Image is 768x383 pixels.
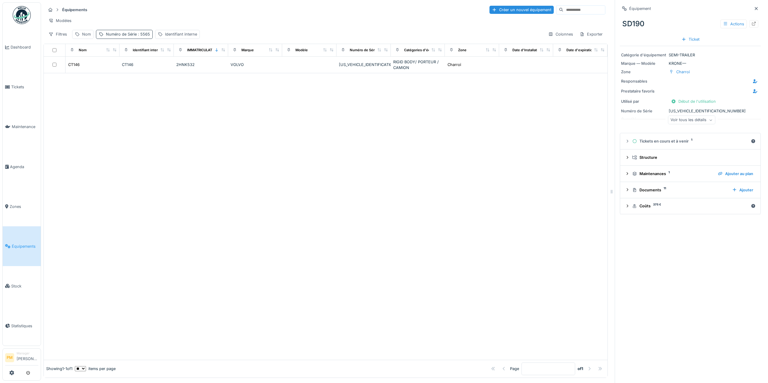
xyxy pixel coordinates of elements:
[621,88,666,94] div: Prestataire favoris
[676,69,690,75] div: Charroi
[3,107,41,147] a: Maintenance
[3,147,41,187] a: Agenda
[3,67,41,107] a: Tickets
[623,184,758,196] summary: Documents11Ajouter
[546,30,576,39] div: Colonnes
[295,48,308,53] div: Modèle
[5,353,14,362] li: PM
[623,201,758,212] summary: Coûts375 €
[187,48,218,53] div: IMMATRICULATION
[12,243,38,249] span: Équipements
[3,266,41,306] a: Stock
[448,62,461,67] div: Charroi
[621,52,760,58] div: SEMI-TRAILER
[458,48,467,53] div: Zone
[137,32,150,36] span: : 5565
[350,48,378,53] div: Numéro de Série
[632,138,748,144] div: Tickets en cours et à venir
[11,84,38,90] span: Tickets
[621,99,666,104] div: Utilisé par
[621,61,666,66] div: Marque — Modèle
[512,48,542,53] div: Date d'Installation
[68,62,80,67] div: CT146
[11,44,38,50] span: Dashboard
[621,78,666,84] div: Responsables
[577,30,605,39] div: Exporter
[10,204,38,209] span: Zones
[623,136,758,147] summary: Tickets en cours et à venir1
[679,35,702,43] div: Ticket
[632,171,713,177] div: Maintenances
[393,59,443,71] div: RIGID BODY/ PORTEUR / CAMION
[79,48,87,53] div: Nom
[46,30,70,39] div: Filtres
[3,306,41,346] a: Statistiques
[46,16,74,25] div: Modèles
[10,164,38,170] span: Agenda
[231,62,280,67] div: VOLVO
[339,62,388,67] div: [US_VEHICLE_IDENTIFICATION_NUMBER]
[623,168,758,179] summary: Maintenances1Ajouter au plan
[404,48,446,53] div: Catégories d'équipement
[60,7,90,13] strong: Équipements
[3,187,41,226] a: Zones
[621,69,666,75] div: Zone
[75,366,116,372] div: items per page
[720,20,747,28] div: Actions
[632,155,753,160] div: Structure
[621,108,666,114] div: Numéro de Série
[3,226,41,266] a: Équipements
[122,62,171,67] div: CT146
[11,323,38,329] span: Statistiques
[133,48,162,53] div: Identifiant interne
[13,6,31,24] img: Badge_color-CXgf-gQk.svg
[621,108,760,114] div: [US_VEHICLE_IDENTIFICATION_NUMBER]
[165,31,197,37] div: Identifiant interne
[730,186,756,194] div: Ajouter
[669,97,718,105] div: Début de l'utilisation
[489,6,554,14] div: Créer un nouvel équipement
[632,187,727,193] div: Documents
[623,152,758,163] summary: Structure
[566,48,594,53] div: Date d'expiration
[12,124,38,130] span: Maintenance
[715,170,756,178] div: Ajouter au plan
[17,351,38,356] div: Manager
[578,366,583,372] strong: of 1
[11,283,38,289] span: Stock
[106,31,150,37] div: Numéro de Série
[621,52,666,58] div: Catégorie d'équipement
[510,366,519,372] div: Page
[241,48,254,53] div: Marque
[5,351,38,366] a: PM Manager[PERSON_NAME]
[17,351,38,364] li: [PERSON_NAME]
[176,62,226,67] div: 2HNK532
[668,116,715,124] div: Voir tous les détails
[3,27,41,67] a: Dashboard
[621,61,760,66] div: KRONE —
[632,203,748,209] div: Coûts
[82,31,91,37] div: Nom
[46,366,72,372] div: Showing 1 - 1 of 1
[620,16,761,32] div: SD190
[629,6,651,11] div: Équipement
